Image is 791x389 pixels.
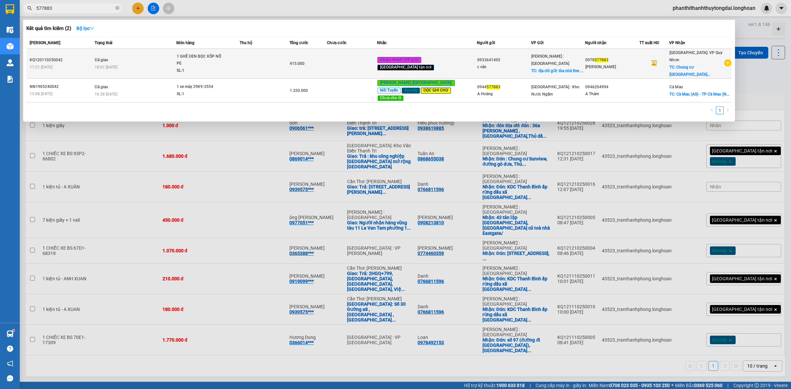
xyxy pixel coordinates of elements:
[76,26,94,31] strong: Bộ lọc
[30,65,52,69] span: 17:21 [DATE]
[477,91,531,97] div: A Hoàng
[477,57,531,64] div: 0933641492
[377,57,422,63] span: Đã gọi khách (VP gửi)
[30,83,93,90] div: NN1905240042
[95,65,117,69] span: 18:01 [DATE]
[585,91,639,97] div: A Thám
[95,85,108,89] span: Đã giao
[585,41,606,45] span: Người nhận
[13,329,15,331] sup: 1
[477,41,495,45] span: Người gửi
[708,106,716,114] li: Previous Page
[595,58,608,62] span: 577883
[716,106,724,114] li: 1
[377,41,387,45] span: Nhãn
[36,5,114,12] input: Tìm tên, số ĐT hoặc mã đơn
[26,25,71,32] h3: Kết quả tìm kiếm ( 2 )
[7,76,14,83] img: solution-icon
[177,91,226,98] div: SL: 1
[95,58,108,62] span: Đã giao
[30,57,93,64] div: KQ120110250042
[177,83,226,91] div: 1 xe máy 29K9-3554
[290,61,305,66] span: 415.000
[289,41,308,45] span: Tổng cước
[585,84,639,91] div: 0946204994
[531,69,583,73] span: TC: địa chỉ gửi: tòa nhà five ...
[377,65,434,70] span: [GEOGRAPHIC_DATA] tận nơi
[669,50,722,62] span: [GEOGRAPHIC_DATA]: VP Quy Nhơn
[377,80,455,86] span: [PERSON_NAME] ([GEOGRAPHIC_DATA])
[115,6,119,10] span: close-circle
[290,88,308,93] span: 1.320.000
[7,346,13,352] span: question-circle
[176,41,194,45] span: Món hàng
[90,26,94,31] span: down
[71,23,100,34] button: Bộ lọcdown
[27,6,32,11] span: search
[585,57,639,64] div: 0978
[710,108,714,112] span: left
[531,85,579,97] span: [GEOGRAPHIC_DATA] : Kho Nước Ngầm
[95,41,112,45] span: Trạng thái
[402,88,420,94] span: Xe máy
[240,41,252,45] span: Thu hộ
[7,43,14,50] img: warehouse-icon
[669,65,710,77] span: TC: Chung cư [GEOGRAPHIC_DATA]...
[95,92,117,97] span: 16:38 [DATE]
[477,64,531,70] div: c vân
[377,88,401,94] span: Nối Tuyến
[531,41,543,45] span: VP Gửi
[669,41,685,45] span: VP Nhận
[7,360,13,367] span: notification
[531,54,569,66] span: [PERSON_NAME] : [GEOGRAPHIC_DATA]
[177,53,226,67] div: 1 GHẾ ĐEN BỌC XỐP NỔ PE
[30,41,60,45] span: [PERSON_NAME]
[421,88,451,94] span: ĐỌC GHI CHÚ
[708,106,716,114] button: left
[716,107,723,114] a: 1
[177,67,226,74] div: SL: 1
[726,108,730,112] span: right
[7,26,14,33] img: warehouse-icon
[7,59,14,66] img: warehouse-icon
[115,5,119,12] span: close-circle
[585,64,639,70] div: [PERSON_NAME]
[669,92,729,97] span: TC: Cà Mau (AS) - TP Cà Mau (N...
[7,375,13,381] span: message
[6,4,14,14] img: logo-vxr
[377,95,404,101] span: Chưa cho đi
[486,85,500,89] span: 577883
[724,59,731,67] span: plus-circle
[724,106,732,114] li: Next Page
[327,41,346,45] span: Chưa cước
[724,106,732,114] button: right
[477,84,531,91] div: 0944
[30,92,52,96] span: 15:08 [DATE]
[669,85,683,89] span: Cà Mau
[639,41,659,45] span: TT xuất HĐ
[7,330,14,337] img: warehouse-icon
